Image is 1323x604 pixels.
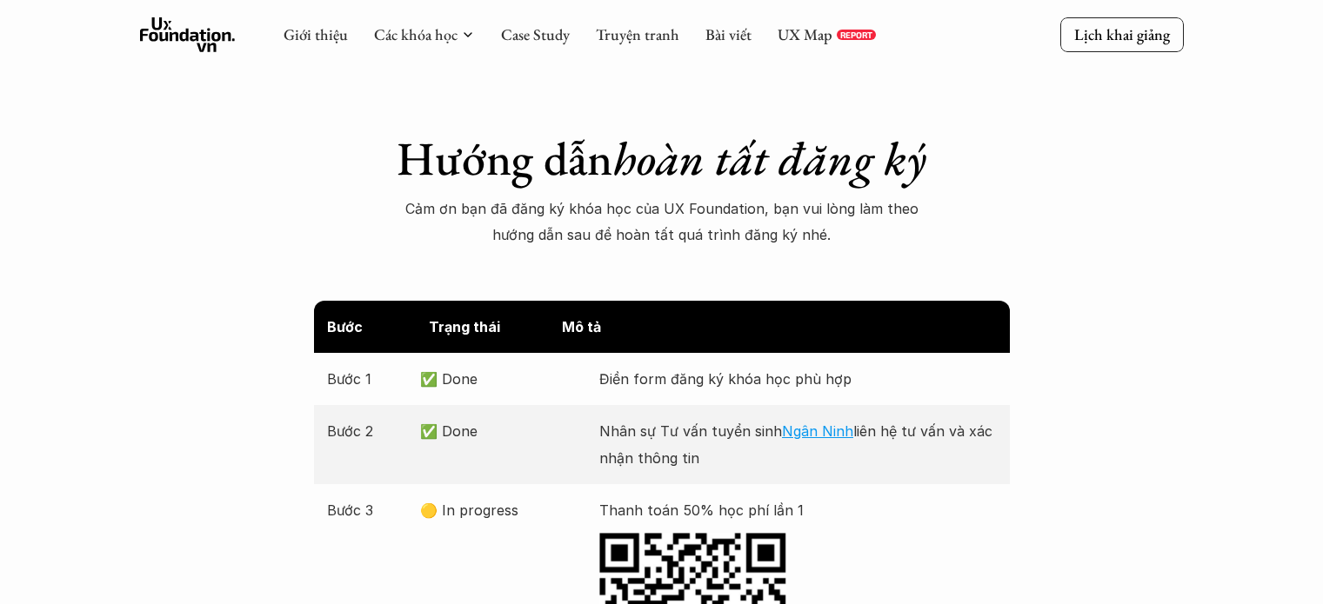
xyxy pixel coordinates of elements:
strong: Bước [327,318,363,335]
a: Giới thiệu [284,24,348,44]
a: UX Map [778,24,832,44]
a: Truyện tranh [596,24,679,44]
a: Bài viết [705,24,752,44]
a: Lịch khai giảng [1060,17,1184,51]
p: ✅ Done [420,418,591,444]
a: Các khóa học [374,24,458,44]
p: Cảm ơn bạn đã đăng ký khóa học của UX Foundation, bạn vui lòng làm theo hướng dẫn sau để hoàn tất... [401,196,923,249]
strong: Mô tả [562,318,601,335]
p: Thanh toán 50% học phí lần 1 [599,497,997,523]
p: Điền form đăng ký khóa học phù hợp [599,366,997,392]
p: Bước 3 [327,497,412,523]
strong: Trạng thái [429,318,500,335]
p: Nhân sự Tư vấn tuyển sinh liên hệ tư vấn và xác nhận thông tin [599,418,997,471]
p: ✅ Done [420,366,591,392]
h1: Hướng dẫn [397,130,926,187]
a: Ngân Ninh [782,422,853,440]
p: REPORT [840,30,872,40]
p: 🟡 In progress [420,497,591,523]
p: Bước 1 [327,366,412,392]
a: REPORT [837,30,876,40]
p: Lịch khai giảng [1074,24,1170,44]
em: hoàn tất đăng ký [612,128,926,189]
p: Bước 2 [327,418,412,444]
a: Case Study [501,24,570,44]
